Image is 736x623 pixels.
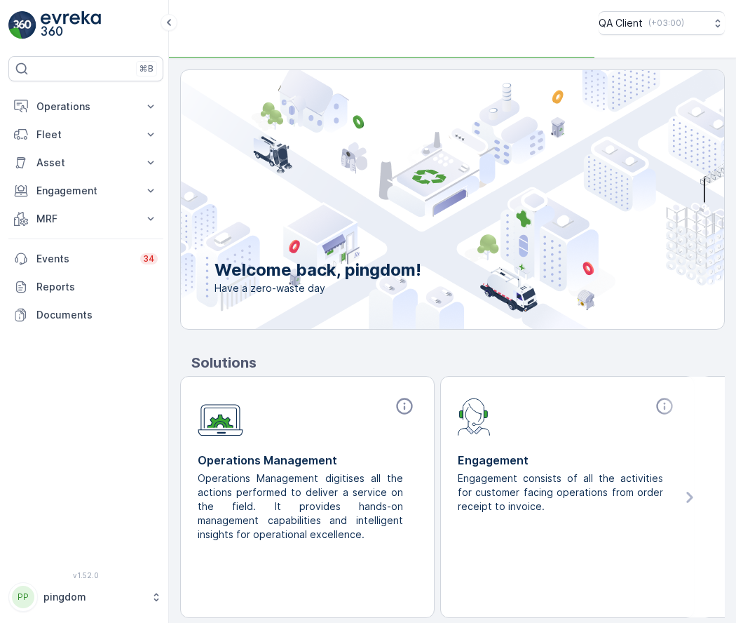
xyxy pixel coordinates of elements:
img: module-icon [198,396,243,436]
span: v 1.52.0 [8,571,163,580]
p: Operations Management [198,452,417,469]
p: Solutions [191,352,725,373]
p: Fleet [36,128,135,142]
p: Welcome back, pingdom! [214,259,421,281]
span: Have a zero-waste day [214,281,421,295]
button: Asset [8,149,163,177]
button: Operations [8,93,163,121]
img: logo [8,11,36,39]
p: Engagement [36,184,135,198]
p: Documents [36,308,158,322]
p: ( +03:00 ) [648,18,684,29]
img: module-icon [458,396,491,436]
button: QA Client(+03:00) [599,11,725,35]
img: city illustration [118,70,724,329]
p: MRF [36,212,135,226]
p: Asset [36,156,135,170]
p: Operations [36,100,135,114]
p: ⌘B [139,63,154,74]
button: PPpingdom [8,582,163,612]
p: Engagement [458,452,677,469]
p: pingdom [43,590,144,604]
button: Engagement [8,177,163,205]
a: Reports [8,273,163,301]
button: Fleet [8,121,163,149]
p: Reports [36,280,158,294]
div: PP [12,586,34,608]
a: Documents [8,301,163,329]
a: Events34 [8,245,163,273]
p: 34 [143,253,155,264]
p: QA Client [599,16,643,30]
button: MRF [8,205,163,233]
p: Events [36,252,132,266]
p: Operations Management digitises all the actions performed to deliver a service on the field. It p... [198,471,406,542]
p: Engagement consists of all the activities for customer facing operations from order receipt to in... [458,471,666,514]
img: logo_light-DOdMpM7g.png [41,11,101,39]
